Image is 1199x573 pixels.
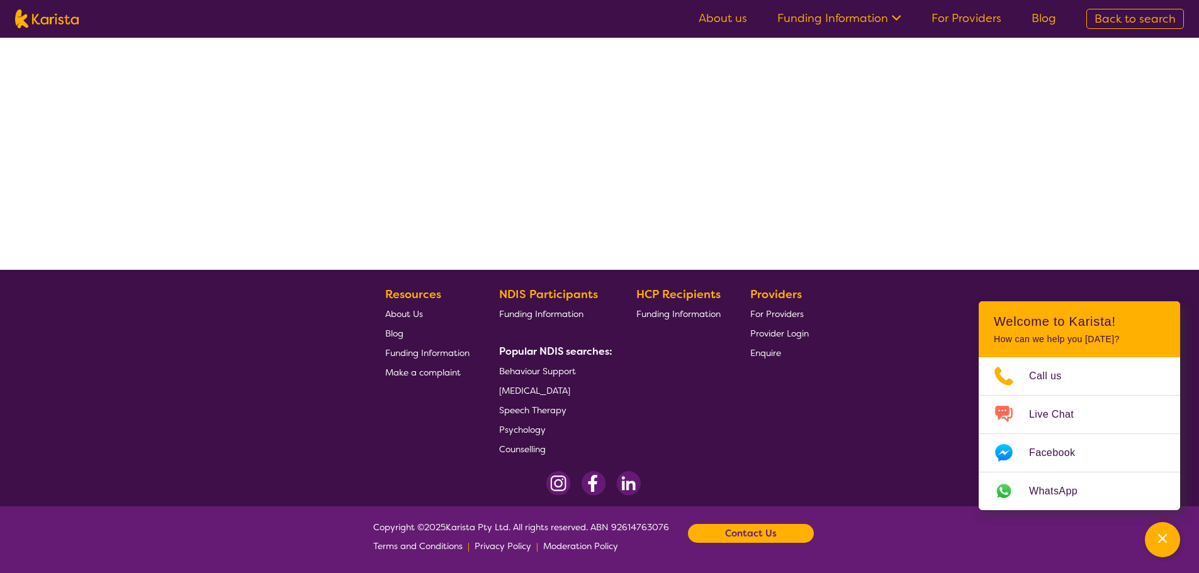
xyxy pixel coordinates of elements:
[1029,482,1093,501] span: WhatsApp
[468,537,470,555] p: |
[385,367,461,378] span: Make a complaint
[499,404,566,416] span: Speech Therapy
[373,540,463,552] span: Terms and Conditions
[725,524,777,543] b: Contact Us
[581,471,606,496] img: Facebook
[1029,367,1077,386] span: Call us
[475,540,531,552] span: Privacy Policy
[499,424,546,435] span: Psychology
[536,537,538,555] p: |
[932,11,1001,26] a: For Providers
[385,323,470,343] a: Blog
[1029,443,1090,462] span: Facebook
[499,439,607,459] a: Counselling
[750,323,809,343] a: Provider Login
[499,287,598,302] b: NDIS Participants
[777,11,901,26] a: Funding Information
[385,328,403,339] span: Blog
[499,304,607,323] a: Funding Information
[979,357,1180,510] ul: Choose channel
[750,328,809,339] span: Provider Login
[543,540,618,552] span: Moderation Policy
[750,343,809,362] a: Enquire
[979,301,1180,510] div: Channel Menu
[499,381,607,400] a: [MEDICAL_DATA]
[994,314,1165,329] h2: Welcome to Karista!
[385,347,470,359] span: Funding Information
[385,362,470,382] a: Make a complaint
[373,537,463,555] a: Terms and Conditions
[750,287,802,302] b: Providers
[543,537,618,555] a: Moderation Policy
[994,334,1165,345] p: How can we help you [DATE]?
[636,287,721,302] b: HCP Recipients
[385,304,470,323] a: About Us
[750,308,804,320] span: For Providers
[15,9,79,28] img: Karista logo
[499,400,607,420] a: Speech Therapy
[699,11,747,26] a: About us
[499,443,546,455] span: Counselling
[385,308,423,320] span: About Us
[750,347,781,359] span: Enquire
[373,518,669,555] span: Copyright © 2025 Karista Pty Ltd. All rights reserved. ABN 92614763076
[1032,11,1056,26] a: Blog
[499,345,612,358] b: Popular NDIS searches:
[499,365,576,377] span: Behaviour Support
[1086,9,1184,29] a: Back to search
[499,420,607,439] a: Psychology
[979,472,1180,510] a: Web link opens in a new tab.
[546,471,571,496] img: Instagram
[499,385,570,396] span: [MEDICAL_DATA]
[636,308,721,320] span: Funding Information
[636,304,721,323] a: Funding Information
[1145,522,1180,557] button: Channel Menu
[750,304,809,323] a: For Providers
[1029,405,1089,424] span: Live Chat
[385,287,441,302] b: Resources
[385,343,470,362] a: Funding Information
[499,361,607,381] a: Behaviour Support
[475,537,531,555] a: Privacy Policy
[1095,11,1176,26] span: Back to search
[616,471,641,496] img: LinkedIn
[499,308,583,320] span: Funding Information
